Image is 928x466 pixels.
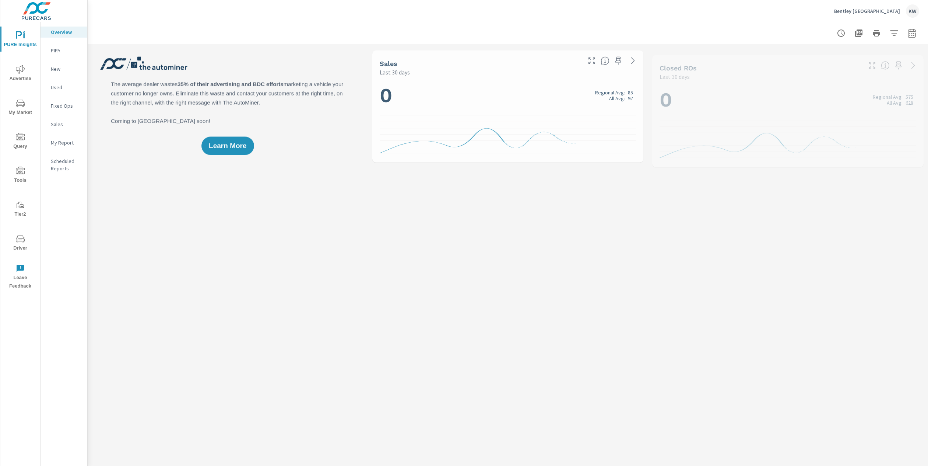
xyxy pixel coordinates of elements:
[3,133,38,151] span: Query
[41,137,87,148] div: My Report
[906,94,913,100] p: 575
[51,28,81,36] p: Overview
[51,65,81,73] p: New
[51,84,81,91] p: Used
[595,89,625,95] p: Regional Avg:
[612,55,624,67] span: Save this to your personalized report
[660,72,690,81] p: Last 30 days
[869,26,884,41] button: Print Report
[41,45,87,56] div: PIPA
[380,83,636,108] h1: 0
[601,56,609,65] span: Number of vehicles sold by the dealership over the selected date range. [Source: This data is sou...
[3,167,38,185] span: Tools
[41,119,87,130] div: Sales
[0,22,40,293] div: nav menu
[41,63,87,74] div: New
[41,27,87,38] div: Overview
[628,89,633,95] p: 85
[907,59,919,71] a: See more details in report
[866,59,878,71] button: Make Fullscreen
[609,95,625,101] p: All Avg:
[380,60,397,67] h5: Sales
[887,100,903,106] p: All Avg:
[41,100,87,111] div: Fixed Ops
[834,8,900,14] p: Bentley [GEOGRAPHIC_DATA]
[906,4,919,18] div: KW
[3,99,38,117] span: My Market
[660,64,697,72] h5: Closed ROs
[893,59,904,71] span: Save this to your personalized report
[627,55,639,67] a: See more details in report
[3,264,38,291] span: Leave Feedback
[881,61,890,70] span: Number of Repair Orders Closed by the selected dealership group over the selected time range. [So...
[41,156,87,174] div: Scheduled Reports
[51,139,81,146] p: My Report
[851,26,866,41] button: "Export Report to PDF"
[201,137,254,155] button: Learn More
[3,234,38,253] span: Driver
[586,55,598,67] button: Make Fullscreen
[906,100,913,106] p: 628
[628,95,633,101] p: 97
[887,26,901,41] button: Apply Filters
[660,87,916,112] h1: 0
[51,157,81,172] p: Scheduled Reports
[51,121,81,128] p: Sales
[3,201,38,219] span: Tier2
[904,26,919,41] button: Select Date Range
[51,102,81,109] p: Fixed Ops
[209,143,246,149] span: Learn More
[51,47,81,54] p: PIPA
[3,65,38,83] span: Advertise
[873,94,903,100] p: Regional Avg:
[380,68,410,77] p: Last 30 days
[41,82,87,93] div: Used
[3,31,38,49] span: PURE Insights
